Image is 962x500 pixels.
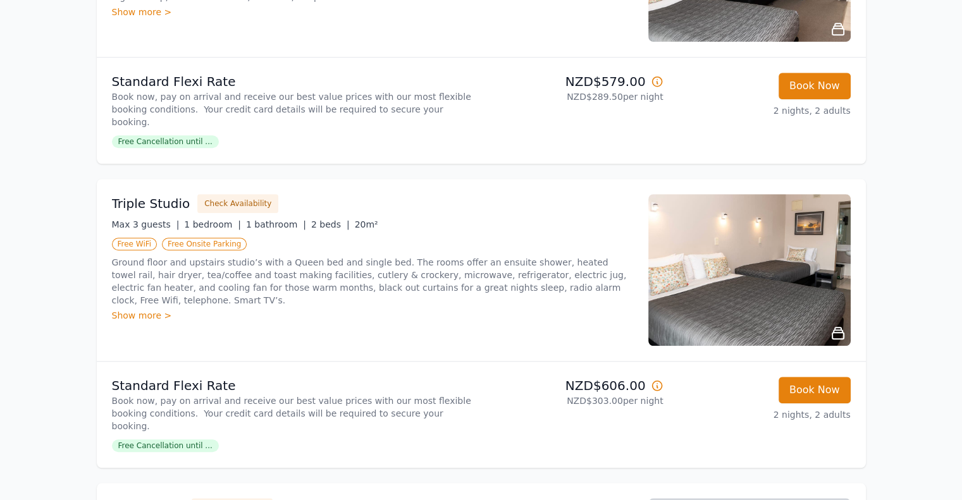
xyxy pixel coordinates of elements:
[162,238,247,250] span: Free Onsite Parking
[112,394,476,432] p: Book now, pay on arrival and receive our best value prices with our most flexible booking conditi...
[779,377,851,403] button: Book Now
[674,408,851,421] p: 2 nights, 2 adults
[674,104,851,117] p: 2 nights, 2 adults
[197,194,278,213] button: Check Availability
[112,6,633,18] div: Show more >
[112,73,476,90] p: Standard Flexi Rate
[311,219,350,229] span: 2 beds |
[779,73,851,99] button: Book Now
[355,219,378,229] span: 20m²
[486,73,663,90] p: NZD$579.00
[112,256,633,307] p: Ground floor and upstairs studio’s with a Queen bed and single bed. The rooms offer an ensuite sh...
[112,238,157,250] span: Free WiFi
[112,135,219,148] span: Free Cancellation until ...
[486,394,663,407] p: NZD$303.00 per night
[246,219,306,229] span: 1 bathroom |
[112,377,476,394] p: Standard Flexi Rate
[112,90,476,128] p: Book now, pay on arrival and receive our best value prices with our most flexible booking conditi...
[486,90,663,103] p: NZD$289.50 per night
[184,219,241,229] span: 1 bedroom |
[112,219,180,229] span: Max 3 guests |
[486,377,663,394] p: NZD$606.00
[112,195,190,212] h3: Triple Studio
[112,439,219,452] span: Free Cancellation until ...
[112,309,633,322] div: Show more >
